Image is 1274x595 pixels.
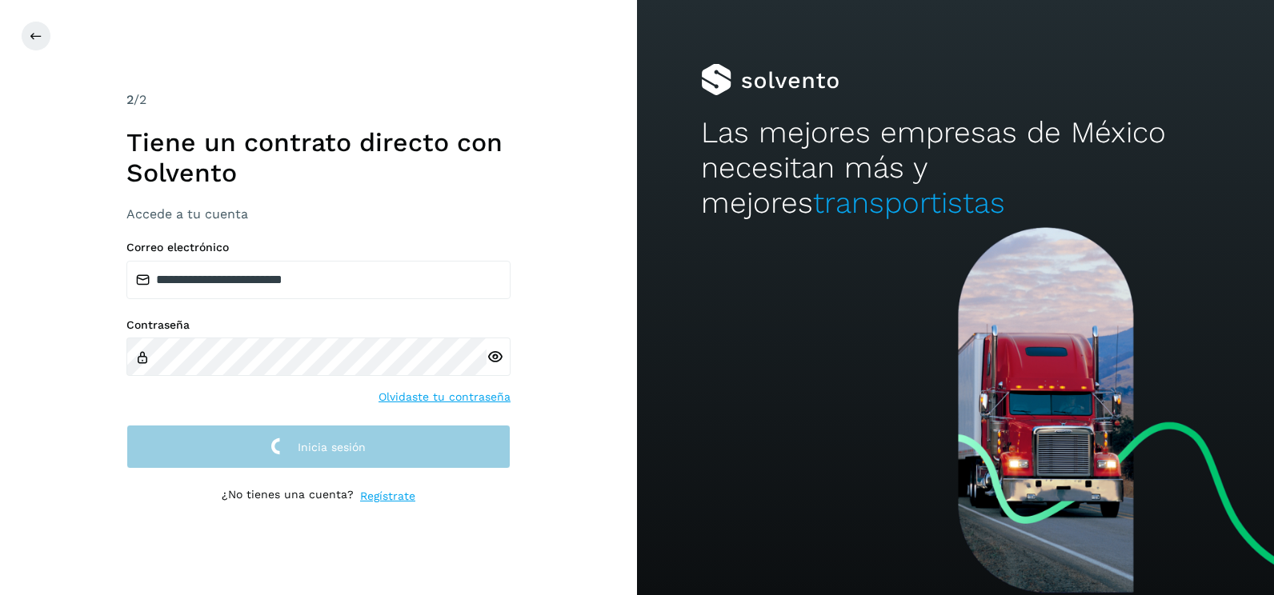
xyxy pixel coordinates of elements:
span: transportistas [813,186,1005,220]
div: /2 [126,90,511,110]
span: 2 [126,92,134,107]
a: Regístrate [360,488,415,505]
a: Olvidaste tu contraseña [379,389,511,405]
label: Correo electrónico [126,241,511,254]
span: Inicia sesión [298,441,366,453]
p: ¿No tienes una cuenta? [222,488,354,505]
h3: Accede a tu cuenta [126,206,511,222]
label: Contraseña [126,318,511,332]
h2: Las mejores empresas de México necesitan más y mejores [701,115,1211,222]
h1: Tiene un contrato directo con Solvento [126,127,511,189]
button: Inicia sesión [126,425,511,469]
